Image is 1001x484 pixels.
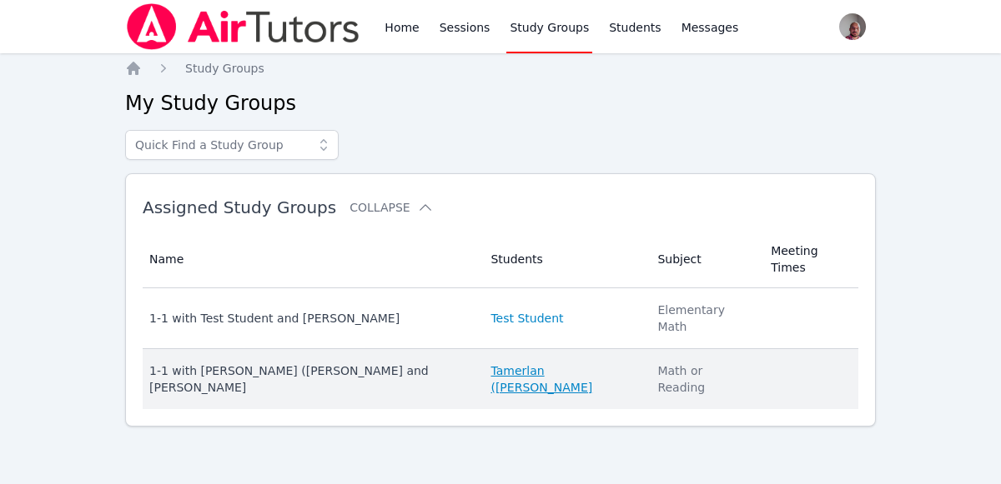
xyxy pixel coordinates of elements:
img: Air Tutors [125,3,361,50]
a: Tamerlan ([PERSON_NAME] [490,362,637,396]
div: Elementary Math [657,302,751,335]
a: Study Groups [185,60,264,77]
a: Test Student [490,310,563,327]
th: Meeting Times [761,231,858,288]
span: Messages [682,19,739,36]
div: 1-1 with [PERSON_NAME] ([PERSON_NAME] and [PERSON_NAME] [149,362,470,396]
nav: Breadcrumb [125,60,876,77]
span: Study Groups [185,62,264,75]
th: Subject [647,231,761,288]
button: Collapse [350,199,433,216]
span: Assigned Study Groups [143,197,336,217]
div: Math or Reading [657,362,751,396]
th: Name [143,231,480,288]
tr: 1-1 with Test Student and [PERSON_NAME]Test StudentElementary Math [143,288,858,349]
input: Quick Find a Study Group [125,130,339,160]
th: Students [480,231,647,288]
tr: 1-1 with [PERSON_NAME] ([PERSON_NAME] and [PERSON_NAME]Tamerlan ([PERSON_NAME]Math or Reading [143,349,858,409]
div: 1-1 with Test Student and [PERSON_NAME] [149,310,470,327]
h2: My Study Groups [125,90,876,117]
